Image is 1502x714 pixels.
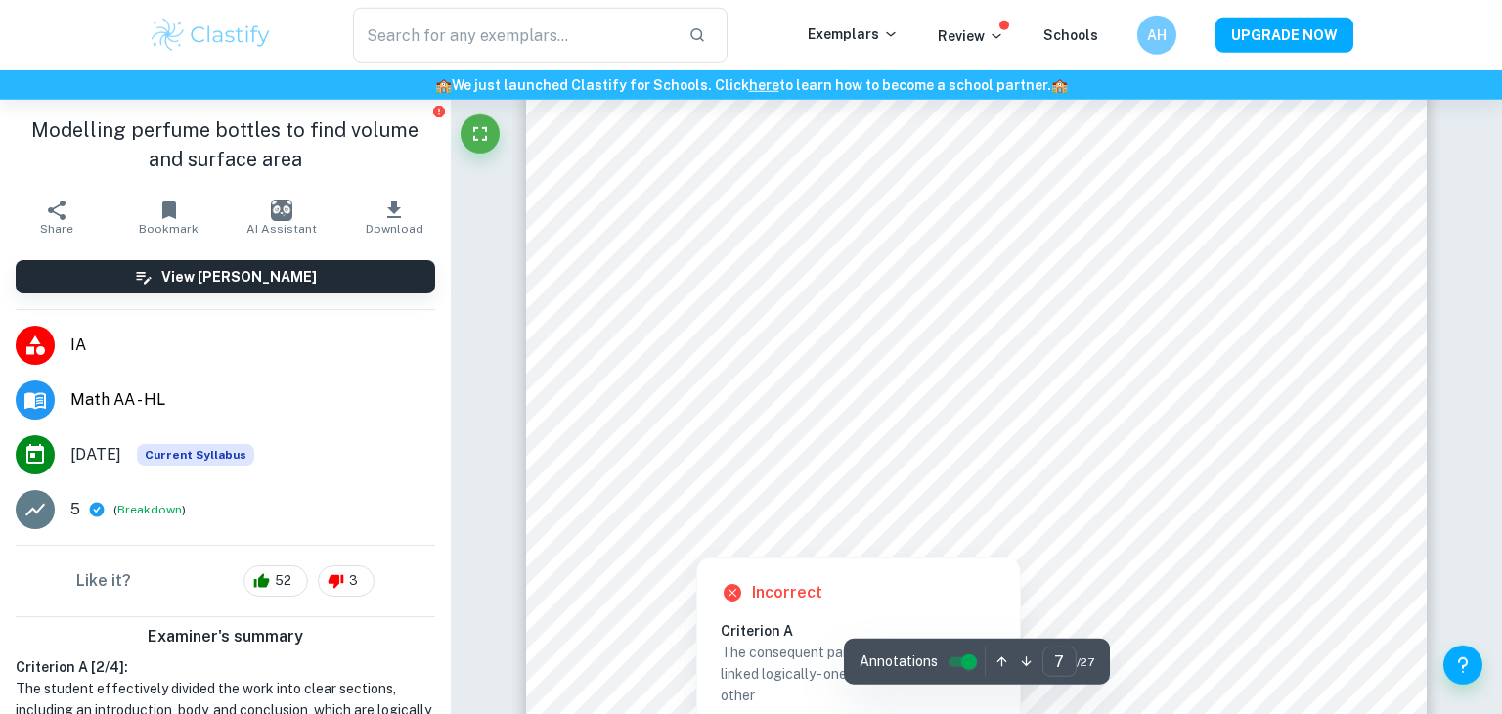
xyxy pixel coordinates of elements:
[1146,24,1169,46] h6: AH
[318,565,375,597] div: 3
[338,571,369,591] span: 3
[70,498,80,521] p: 5
[461,114,500,154] button: Fullscreen
[40,222,73,236] span: Share
[749,77,779,93] a: here
[70,334,435,357] span: IA
[938,25,1004,47] p: Review
[1215,18,1353,53] button: UPGRADE NOW
[435,77,452,93] span: 🏫
[243,565,308,597] div: 52
[246,222,317,236] span: AI Assistant
[112,190,225,245] button: Bookmark
[137,444,254,466] span: Current Syllabus
[432,104,447,118] button: Report issue
[1077,653,1094,671] span: / 27
[808,23,899,45] p: Exemplars
[1051,77,1068,93] span: 🏫
[16,260,435,293] button: View [PERSON_NAME]
[16,115,435,174] h1: Modelling perfume bottles to find volume and surface area
[1443,646,1482,685] button: Help and Feedback
[161,266,317,288] h6: View [PERSON_NAME]
[8,625,443,648] h6: Examiner's summary
[1043,27,1098,43] a: Schools
[721,642,996,706] p: The consequent parts of the work are linked logically - one is the follow-up of the other
[271,200,292,221] img: AI Assistant
[338,190,451,245] button: Download
[113,501,186,519] span: ( )
[721,620,1012,642] h6: Criterion A
[225,190,337,245] button: AI Assistant
[76,569,131,593] h6: Like it?
[752,581,822,604] h6: Incorrect
[4,74,1498,96] h6: We just launched Clastify for Schools. Click to learn how to become a school partner.
[137,444,254,466] div: This exemplar is based on the current syllabus. Feel free to refer to it for inspiration/ideas wh...
[16,656,435,678] h6: Criterion A [ 2 / 4 ]:
[264,571,302,591] span: 52
[353,8,673,63] input: Search for any exemplars...
[70,443,121,467] span: [DATE]
[1137,16,1176,55] button: AH
[366,222,423,236] span: Download
[860,651,938,672] span: Annotations
[139,222,199,236] span: Bookmark
[70,388,435,412] span: Math AA - HL
[149,16,273,55] img: Clastify logo
[117,501,182,518] button: Breakdown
